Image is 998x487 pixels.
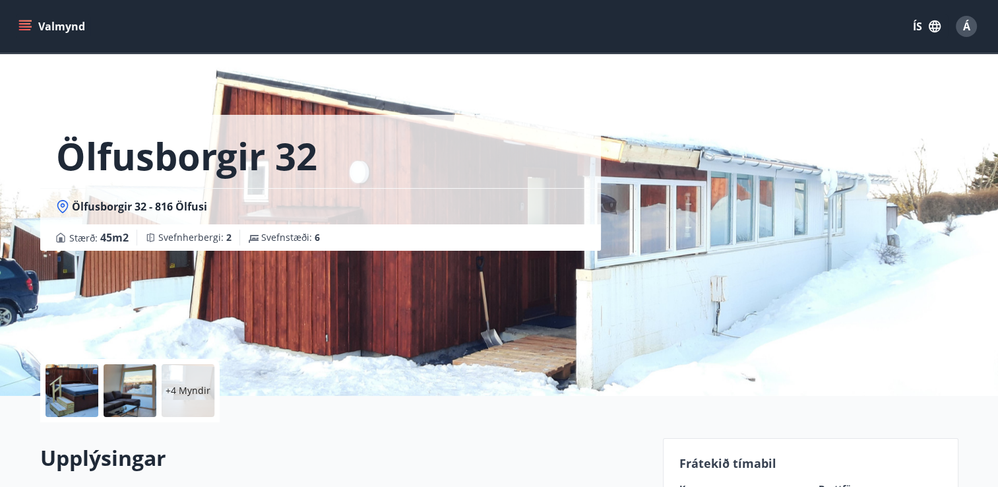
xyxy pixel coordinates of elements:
span: 2 [226,231,232,243]
button: Á [951,11,982,42]
span: Á [963,19,970,34]
span: Stærð : [69,230,129,245]
button: menu [16,15,90,38]
span: Svefnherbergi : [158,231,232,244]
span: Svefnstæði : [261,231,320,244]
span: 45 m2 [100,230,129,245]
span: Ölfusborgir 32 - 816 Ölfusi [72,199,207,214]
span: 6 [315,231,320,243]
p: +4 Myndir [166,384,210,397]
h2: Upplýsingar [40,443,647,472]
p: Frátekið tímabil [679,455,942,472]
h1: Ölfusborgir 32 [56,131,317,181]
button: ÍS [906,15,948,38]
